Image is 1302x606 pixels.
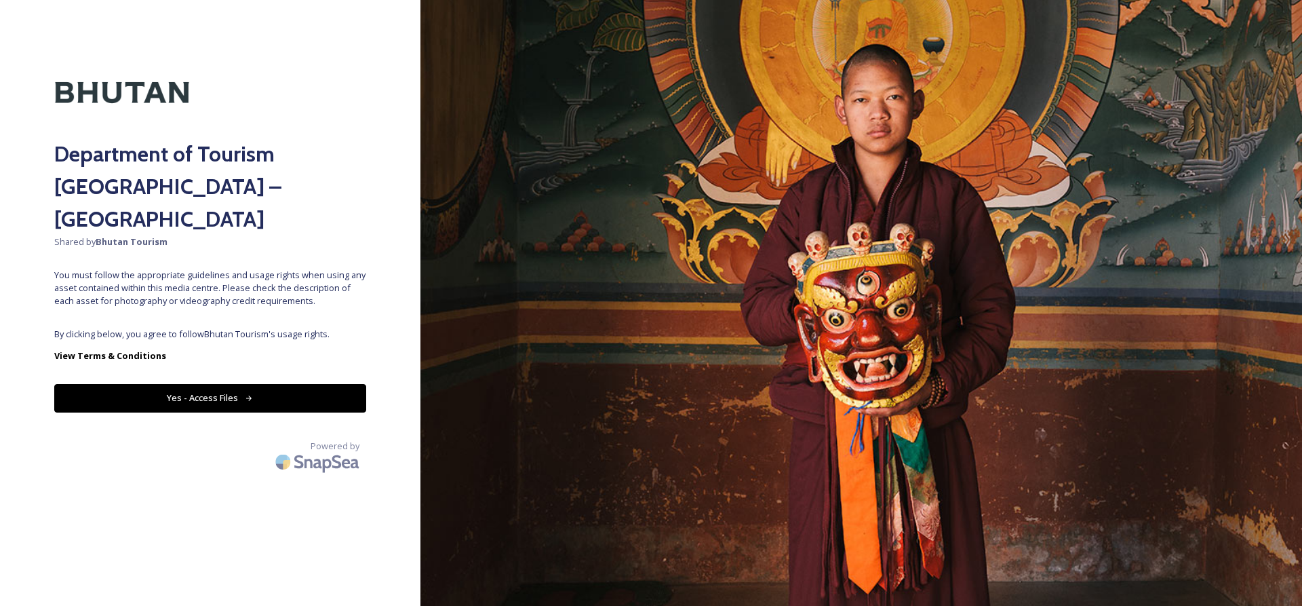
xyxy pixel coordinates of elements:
span: Powered by [311,440,359,453]
strong: View Terms & Conditions [54,349,166,362]
span: Shared by [54,235,366,248]
strong: Bhutan Tourism [96,235,167,248]
button: Yes - Access Files [54,384,366,412]
img: Kingdom-of-Bhutan-Logo.png [54,54,190,131]
h2: Department of Tourism [GEOGRAPHIC_DATA] – [GEOGRAPHIC_DATA] [54,138,366,235]
a: View Terms & Conditions [54,347,366,364]
span: By clicking below, you agree to follow Bhutan Tourism 's usage rights. [54,328,366,341]
img: SnapSea Logo [271,446,366,478]
span: You must follow the appropriate guidelines and usage rights when using any asset contained within... [54,269,366,308]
